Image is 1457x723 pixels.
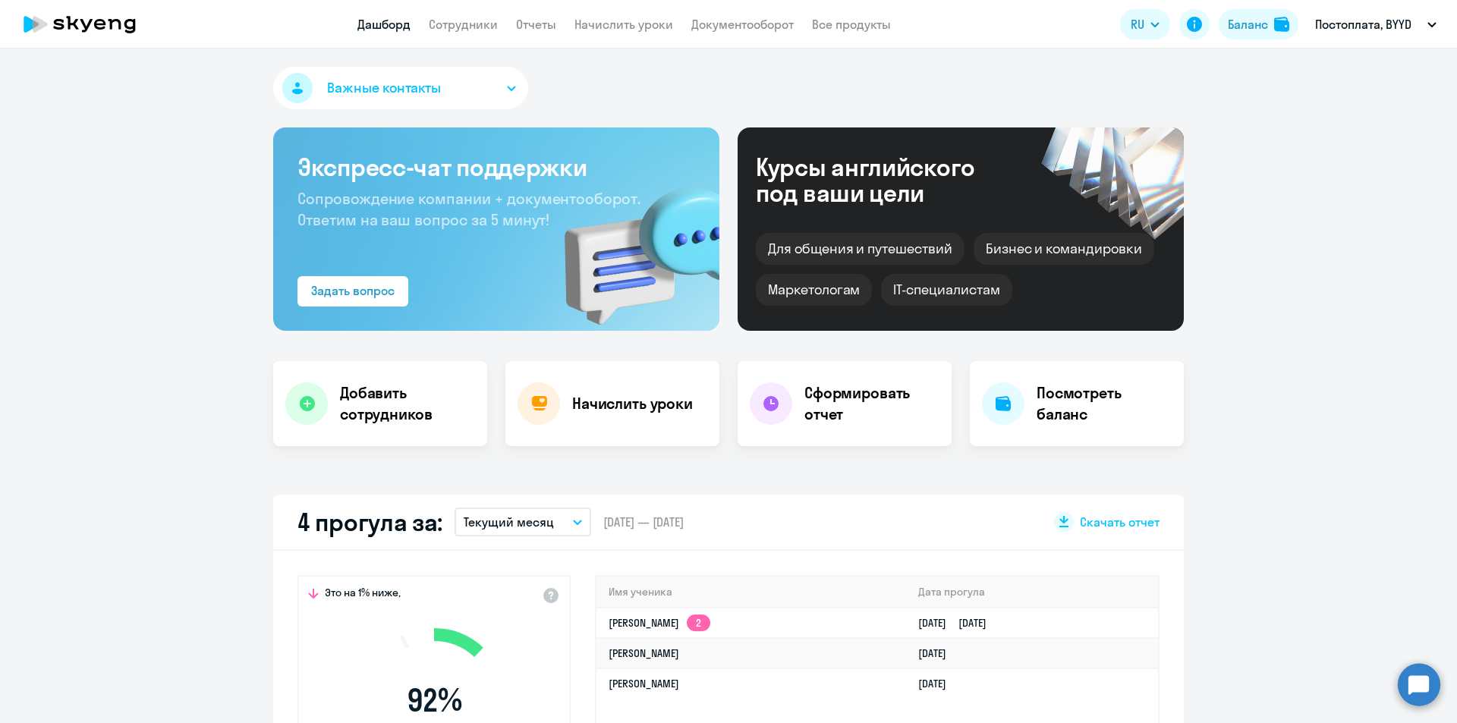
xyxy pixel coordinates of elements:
[297,507,442,537] h2: 4 прогула за:
[347,682,521,718] span: 92 %
[609,646,679,660] a: [PERSON_NAME]
[974,233,1154,265] div: Бизнес и командировки
[311,281,395,300] div: Задать вопрос
[603,514,684,530] span: [DATE] — [DATE]
[572,393,693,414] h4: Начислить уроки
[1315,15,1411,33] p: Постоплата, BYYD
[327,78,441,98] span: Важные контакты
[756,233,965,265] div: Для общения и путешествий
[609,616,710,630] a: [PERSON_NAME]2
[1080,514,1160,530] span: Скачать отчет
[881,274,1012,306] div: IT-специалистам
[756,274,872,306] div: Маркетологам
[756,154,1015,206] div: Курсы английского под ваши цели
[455,508,591,536] button: Текущий месяц
[516,17,556,32] a: Отчеты
[1037,382,1172,425] h4: Посмотреть баланс
[918,677,958,690] a: [DATE]
[297,152,695,182] h3: Экспресс-чат поддержки
[812,17,891,32] a: Все продукты
[325,586,401,604] span: Это на 1% ниже,
[357,17,411,32] a: Дашборд
[574,17,673,32] a: Начислить уроки
[1131,15,1144,33] span: RU
[1274,17,1289,32] img: balance
[918,616,999,630] a: [DATE][DATE]
[1219,9,1298,39] button: Балансbalance
[596,577,906,608] th: Имя ученика
[429,17,498,32] a: Сотрудники
[543,160,719,331] img: bg-img
[297,276,408,306] button: Задать вопрос
[1308,6,1444,42] button: Постоплата, BYYD
[464,513,554,531] p: Текущий месяц
[691,17,794,32] a: Документооборот
[687,615,710,631] app-skyeng-badge: 2
[1120,9,1170,39] button: RU
[918,646,958,660] a: [DATE]
[609,677,679,690] a: [PERSON_NAME]
[1228,15,1268,33] div: Баланс
[340,382,475,425] h4: Добавить сотрудников
[297,189,640,229] span: Сопровождение компании + документооборот. Ответим на ваш вопрос за 5 минут!
[273,67,528,109] button: Важные контакты
[804,382,939,425] h4: Сформировать отчет
[906,577,1158,608] th: Дата прогула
